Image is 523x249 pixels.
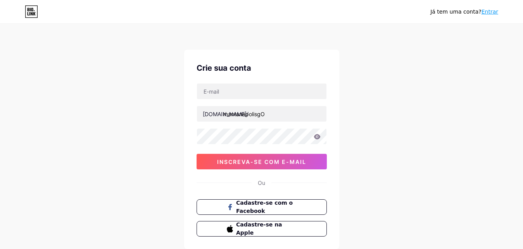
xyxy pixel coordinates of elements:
font: Cadastre-se com o Facebook [236,200,293,214]
a: Entrar [482,9,498,15]
font: Ou [258,179,265,186]
input: E-mail [197,84,326,99]
font: Cadastre-se na Apple [236,221,282,236]
button: inscreva-se com e-mail [197,154,327,169]
button: Cadastre-se com o Facebook [197,199,327,215]
font: Crie sua conta [197,63,251,73]
font: inscreva-se com e-mail [217,158,306,165]
input: nome de usuário [197,106,326,122]
button: Cadastre-se na Apple [197,221,327,237]
font: [DOMAIN_NAME]/ [203,111,249,117]
font: Já tem uma conta? [430,9,482,15]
